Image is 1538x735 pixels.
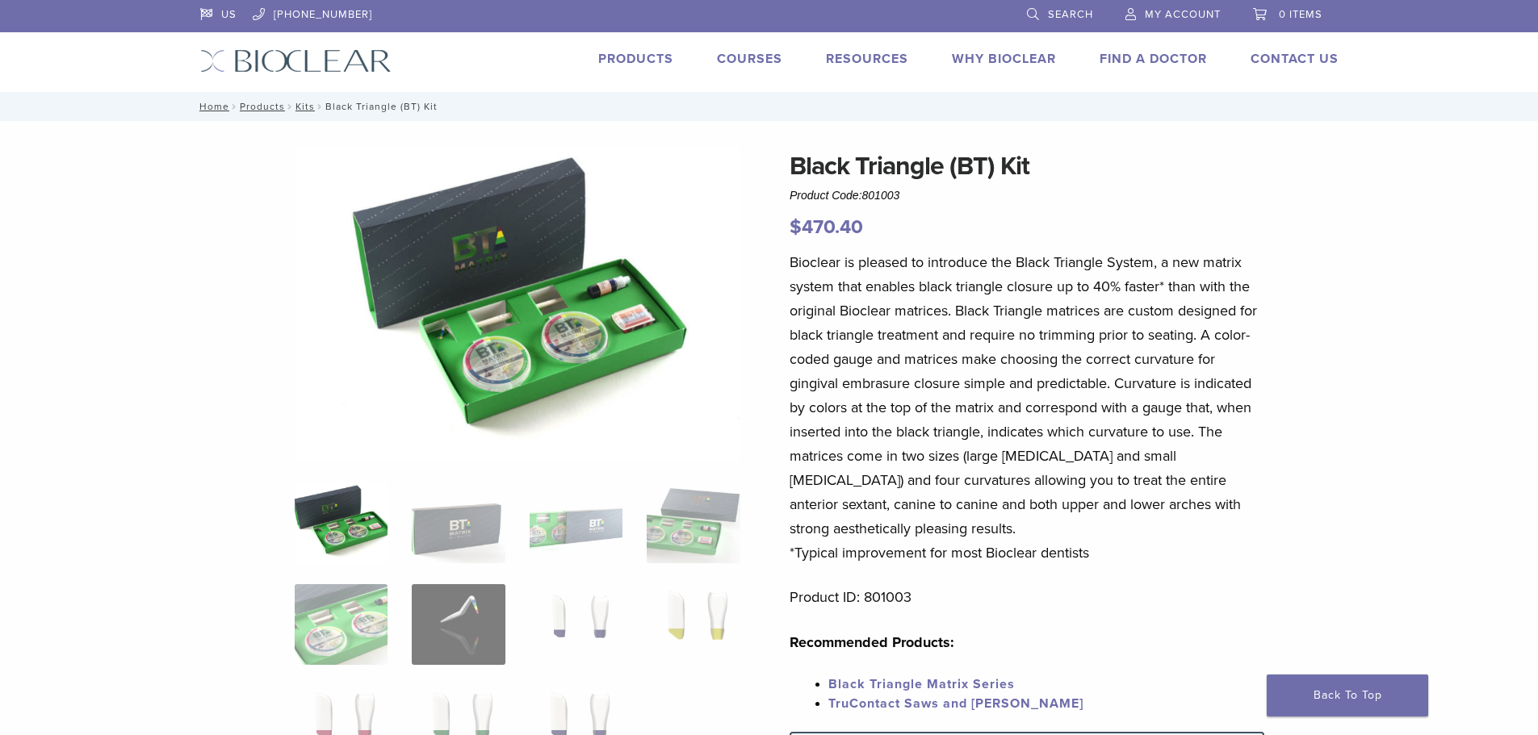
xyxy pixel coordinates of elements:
[240,101,285,112] a: Products
[530,482,622,563] img: Black Triangle (BT) Kit - Image 3
[647,584,740,665] img: Black Triangle (BT) Kit - Image 8
[295,101,315,112] a: Kits
[790,633,954,651] strong: Recommended Products:
[229,102,240,111] span: /
[1267,674,1428,716] a: Back To Top
[295,147,740,461] img: Intro Black Triangle Kit-6 - Copy
[530,584,622,665] img: Black Triangle (BT) Kit - Image 7
[862,189,900,202] span: 801003
[790,215,863,239] bdi: 470.40
[1048,8,1093,21] span: Search
[195,101,229,112] a: Home
[828,695,1083,712] a: TruContact Saws and [PERSON_NAME]
[598,51,673,67] a: Products
[790,189,899,202] span: Product Code:
[717,51,782,67] a: Courses
[790,147,1264,186] h1: Black Triangle (BT) Kit
[952,51,1056,67] a: Why Bioclear
[412,584,505,665] img: Black Triangle (BT) Kit - Image 6
[285,102,295,111] span: /
[200,49,392,73] img: Bioclear
[1145,8,1221,21] span: My Account
[790,250,1264,565] p: Bioclear is pleased to introduce the Black Triangle System, a new matrix system that enables blac...
[188,92,1351,121] nav: Black Triangle (BT) Kit
[1279,8,1322,21] span: 0 items
[412,482,505,563] img: Black Triangle (BT) Kit - Image 2
[826,51,908,67] a: Resources
[790,585,1264,609] p: Product ID: 801003
[1251,51,1339,67] a: Contact Us
[790,215,802,239] span: $
[295,482,388,563] img: Intro-Black-Triangle-Kit-6-Copy-e1548792917662-324x324.jpg
[647,482,740,563] img: Black Triangle (BT) Kit - Image 4
[295,584,388,665] img: Black Triangle (BT) Kit - Image 5
[315,102,325,111] span: /
[828,676,1015,692] a: Black Triangle Matrix Series
[1100,51,1207,67] a: Find A Doctor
